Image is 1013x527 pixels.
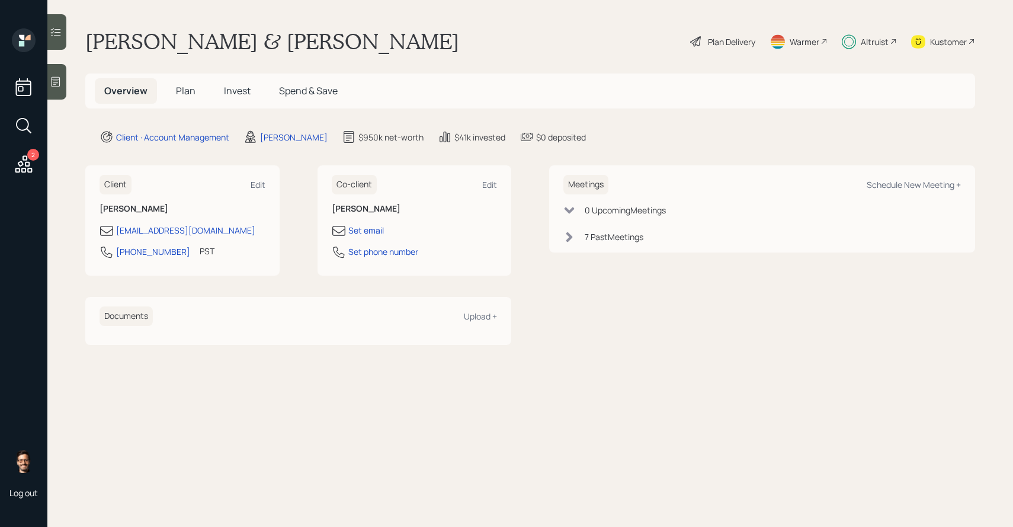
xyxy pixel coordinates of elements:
div: $950k net-worth [358,131,424,143]
div: [PHONE_NUMBER] [116,245,190,258]
span: Spend & Save [279,84,338,97]
div: Client · Account Management [116,131,229,143]
div: Plan Delivery [708,36,755,48]
div: Set phone number [348,245,418,258]
div: Schedule New Meeting + [867,179,961,190]
div: 7 Past Meeting s [585,231,643,243]
span: Plan [176,84,195,97]
div: $0 deposited [536,131,586,143]
div: PST [200,245,214,257]
h6: [PERSON_NAME] [332,204,498,214]
div: Set email [348,224,384,237]
div: Edit [251,179,265,190]
div: Kustomer [930,36,967,48]
h6: Co-client [332,175,377,194]
div: Log out [9,487,38,499]
div: $41k invested [454,131,505,143]
div: [EMAIL_ADDRESS][DOMAIN_NAME] [116,224,255,237]
img: sami-boghos-headshot.png [12,449,36,473]
div: 2 [27,149,39,161]
div: 0 Upcoming Meeting s [585,204,666,216]
h6: Client [100,175,132,194]
div: Warmer [790,36,819,48]
span: Invest [224,84,251,97]
div: Upload + [464,311,497,322]
h6: [PERSON_NAME] [100,204,265,214]
div: Edit [482,179,497,190]
div: [PERSON_NAME] [260,131,328,143]
div: Altruist [861,36,889,48]
span: Overview [104,84,148,97]
h6: Documents [100,306,153,326]
h6: Meetings [563,175,608,194]
h1: [PERSON_NAME] & [PERSON_NAME] [85,28,459,55]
